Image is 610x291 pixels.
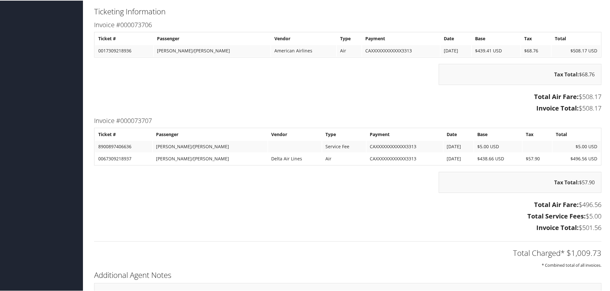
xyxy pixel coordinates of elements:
[443,128,473,140] th: Date
[521,44,551,56] td: $68.76
[362,44,440,56] td: CAXXXXXXXXXXXX3313
[268,128,322,140] th: Vendor
[94,103,601,112] h3: $508.17
[153,152,267,164] td: [PERSON_NAME]/[PERSON_NAME]
[94,211,601,220] h3: $5.00
[337,32,362,44] th: Type
[95,44,153,56] td: 0017309218936
[94,200,601,209] h3: $496.56
[94,116,601,125] h3: Invoice #000073707
[474,140,522,152] td: $5.00 USD
[362,32,440,44] th: Payment
[271,44,336,56] td: American Airlines
[439,171,601,192] div: $57.90
[443,140,473,152] td: [DATE]
[95,152,152,164] td: 0067309218937
[153,140,267,152] td: [PERSON_NAME]/[PERSON_NAME]
[95,140,152,152] td: 8900897406636
[554,178,579,185] strong: Tax Total:
[367,140,443,152] td: CAXXXXXXXXXXXX3313
[534,92,579,100] strong: Total Air Fare:
[94,247,601,258] h2: Total Charged* $1,009.73
[94,269,601,280] h2: Additional Agent Notes
[472,32,521,44] th: Base
[542,262,601,267] small: * Combined total of all invoices.
[154,44,271,56] td: [PERSON_NAME]/[PERSON_NAME]
[523,152,552,164] td: $57.90
[443,152,473,164] td: [DATE]
[534,200,579,208] strong: Total Air Fare:
[367,128,443,140] th: Payment
[337,44,362,56] td: Air
[271,32,336,44] th: Vendor
[95,128,152,140] th: Ticket #
[552,32,600,44] th: Total
[474,128,522,140] th: Base
[536,103,579,112] strong: Invoice Total:
[553,128,600,140] th: Total
[94,92,601,101] h3: $508.17
[268,152,322,164] td: Delta Air Lines
[322,128,366,140] th: Type
[441,44,471,56] td: [DATE]
[553,152,600,164] td: $496.56 USD
[322,140,366,152] td: Service Fee
[322,152,366,164] td: Air
[552,44,600,56] td: $508.17 USD
[554,70,579,77] strong: Tax Total:
[527,211,586,220] strong: Total Service Fees:
[553,140,600,152] td: $5.00 USD
[153,128,267,140] th: Passenger
[536,223,579,231] strong: Invoice Total:
[367,152,443,164] td: CAXXXXXXXXXXXX3313
[521,32,551,44] th: Tax
[95,32,153,44] th: Ticket #
[94,223,601,232] h3: $501.56
[441,32,471,44] th: Date
[94,5,601,16] h2: Ticketing Information
[472,44,521,56] td: $439.41 USD
[523,128,552,140] th: Tax
[474,152,522,164] td: $438.66 USD
[439,63,601,84] div: $68.76
[154,32,271,44] th: Passenger
[94,20,601,29] h3: Invoice #000073706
